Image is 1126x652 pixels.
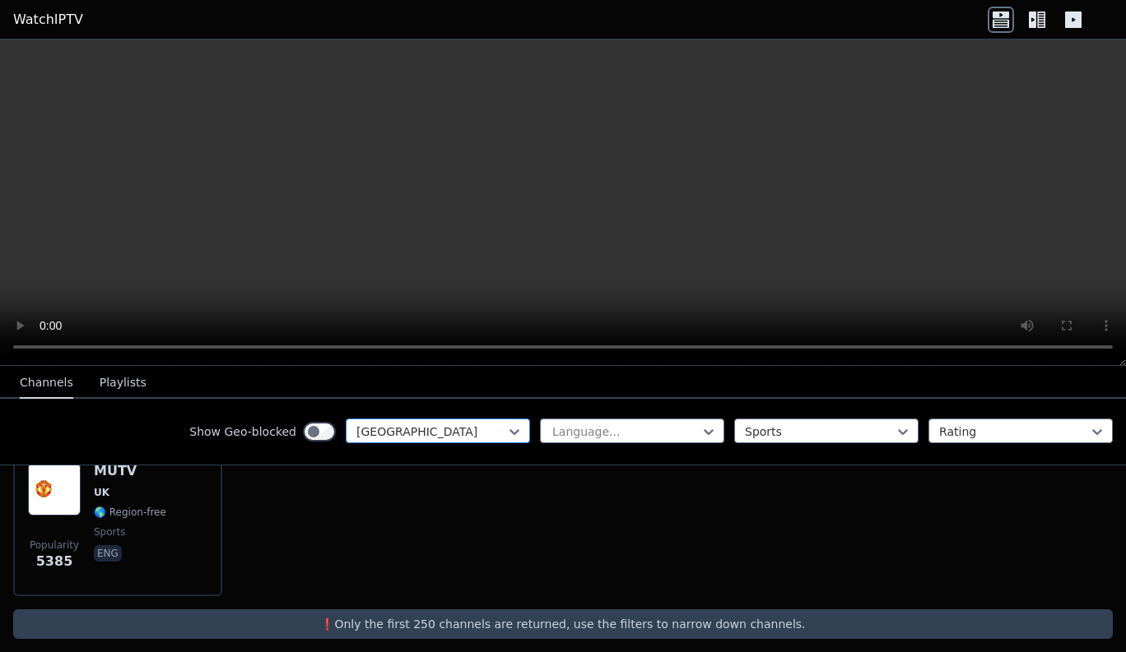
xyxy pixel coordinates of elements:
button: Channels [20,368,73,399]
p: ❗️Only the first 250 channels are returned, use the filters to narrow down channels. [20,616,1106,632]
label: Show Geo-blocked [189,423,296,440]
span: sports [94,525,125,539]
h6: MUTV [94,463,166,479]
span: 5385 [36,552,73,571]
button: Playlists [100,368,147,399]
span: 🌎 Region-free [94,506,166,519]
img: MUTV [28,463,81,516]
span: Popularity [30,539,79,552]
a: WatchIPTV [13,10,83,30]
p: eng [94,545,122,562]
span: UK [94,486,109,499]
